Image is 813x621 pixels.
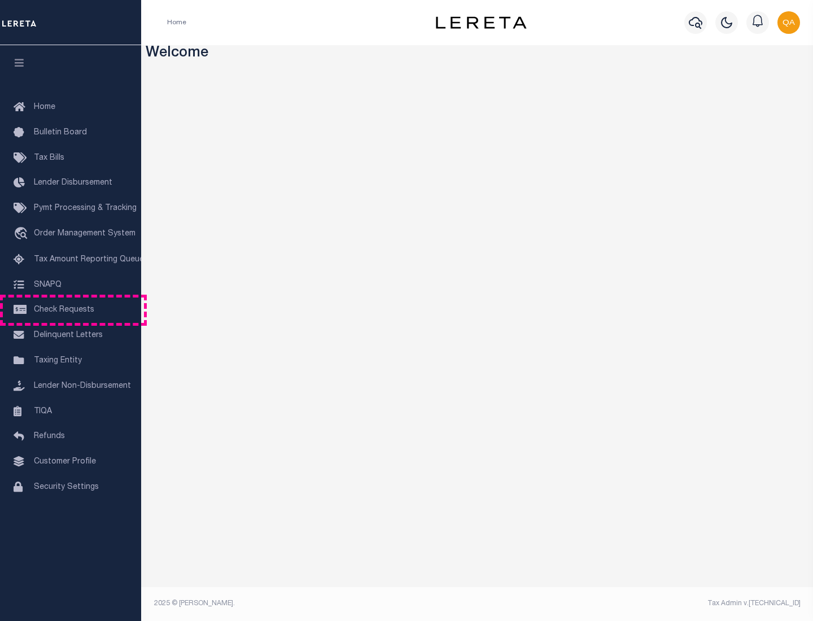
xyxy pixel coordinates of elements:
[146,598,478,609] div: 2025 © [PERSON_NAME].
[167,18,186,28] li: Home
[34,432,65,440] span: Refunds
[34,204,137,212] span: Pymt Processing & Tracking
[34,458,96,466] span: Customer Profile
[34,230,135,238] span: Order Management System
[34,281,62,288] span: SNAPQ
[14,227,32,242] i: travel_explore
[34,103,55,111] span: Home
[34,179,112,187] span: Lender Disbursement
[34,306,94,314] span: Check Requests
[34,357,82,365] span: Taxing Entity
[436,16,526,29] img: logo-dark.svg
[777,11,800,34] img: svg+xml;base64,PHN2ZyB4bWxucz0iaHR0cDovL3d3dy53My5vcmcvMjAwMC9zdmciIHBvaW50ZXItZXZlbnRzPSJub25lIi...
[34,331,103,339] span: Delinquent Letters
[34,256,144,264] span: Tax Amount Reporting Queue
[486,598,801,609] div: Tax Admin v.[TECHNICAL_ID]
[34,407,52,415] span: TIQA
[34,483,99,491] span: Security Settings
[34,129,87,137] span: Bulletin Board
[34,382,131,390] span: Lender Non-Disbursement
[146,45,809,63] h3: Welcome
[34,154,64,162] span: Tax Bills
